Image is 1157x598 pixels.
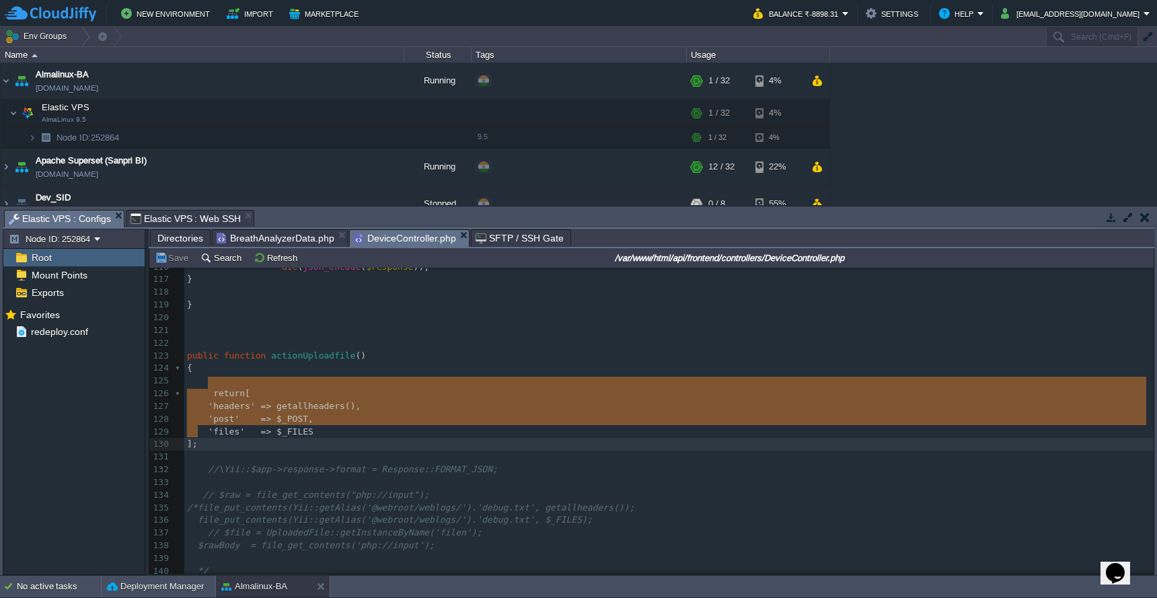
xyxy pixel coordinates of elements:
span: Elastic VPS [40,102,91,113]
div: Name [1,47,404,63]
span: ( [361,262,366,272]
li: /var/www/html/api/frontend/controllers/DeviceController.php [349,229,470,246]
span: ]; [187,439,198,449]
a: redeploy.conf [28,326,90,338]
button: Settings [866,5,922,22]
div: 140 [149,565,172,578]
a: Elastic VPSAlmaLinux 9.5 [40,102,91,112]
span: $_FILES [276,426,313,437]
div: 1 / 32 [708,63,730,99]
span: // $file = UploadedFile::getInstanceByName('filen'); [208,527,482,537]
div: 119 [149,299,172,311]
span: SFTP / SSH Gate [476,230,564,246]
div: 120 [149,311,172,324]
div: 0 / 8 [708,186,725,222]
div: 125 [149,375,172,387]
span: Node ID: [57,133,91,143]
div: 116 [149,261,172,274]
button: Search [200,252,246,264]
span: , [308,414,313,424]
span: $rawBody = file_get_contents('php://input'); [198,540,435,550]
button: Save [155,252,192,264]
img: AMDAwAAAACH5BAEAAAAALAAAAAABAAEAAAICRAEAOw== [9,100,17,126]
img: AMDAwAAAACH5BAEAAAAALAAAAAABAAEAAAICRAEAOw== [1,186,11,222]
a: Node ID:252864 [55,132,121,143]
span: => [261,401,272,411]
div: 126 [149,387,172,400]
span: $_POST [276,414,308,424]
img: AMDAwAAAACH5BAEAAAAALAAAAAABAAEAAAICRAEAOw== [1,63,11,99]
div: 139 [149,552,172,565]
div: Usage [687,47,829,63]
button: New Environment [121,5,214,22]
button: Node ID: 252864 [9,233,94,245]
span: (), [345,401,361,411]
div: 131 [149,451,172,463]
span: [ [245,388,250,398]
iframe: chat widget [1100,544,1144,585]
span: Dev_SID [36,191,71,204]
span: Apache Superset (Sanpri BI) [36,154,147,167]
button: [EMAIL_ADDRESS][DOMAIN_NAME] [1001,5,1144,22]
div: Running [404,63,472,99]
span: $response [366,262,413,272]
button: Env Groups [5,27,71,46]
img: AMDAwAAAACH5BAEAAAAALAAAAAABAAEAAAICRAEAOw== [1,149,11,185]
span: } [187,299,192,309]
img: AMDAwAAAACH5BAEAAAAALAAAAAABAAEAAAICRAEAOw== [12,63,31,99]
button: Refresh [254,252,301,264]
div: Stopped [404,186,472,222]
span: //\Yii::$app->response->format = Response::FORMAT_JSON; [208,464,497,474]
div: 137 [149,527,172,539]
span: die [282,262,297,272]
div: 127 [149,400,172,413]
span: DeviceController.php [354,230,456,247]
span: return [213,388,245,398]
div: 1 / 32 [708,100,730,126]
div: 124 [149,362,172,375]
span: } [187,274,192,284]
span: 252864 [55,132,121,143]
div: 123 [149,350,172,363]
div: 133 [149,476,172,489]
div: 136 [149,514,172,527]
span: Favorites [17,309,62,321]
span: 9.5 [478,133,488,141]
span: actionUploadfile [271,350,355,361]
a: [DOMAIN_NAME] [36,167,98,181]
span: Exports [29,287,66,299]
div: 121 [149,324,172,337]
div: 22% [755,149,799,185]
div: 134 [149,489,172,502]
a: Mount Points [29,269,89,281]
a: Almalinux-BA [36,68,89,81]
a: Favorites [17,309,62,320]
img: AMDAwAAAACH5BAEAAAAALAAAAAABAAEAAAICRAEAOw== [12,149,31,185]
span: => [261,414,272,424]
div: 138 [149,539,172,552]
span: Elastic VPS : Web SSH [130,211,241,227]
span: [DOMAIN_NAME] [36,81,98,95]
span: ( [297,262,303,272]
button: Import [227,5,277,22]
span: function [224,350,266,361]
div: 117 [149,273,172,286]
div: 132 [149,463,172,476]
span: 'files' [208,426,245,437]
span: // $raw = file_get_contents("php://input"); [202,490,429,500]
div: 4% [755,63,799,99]
div: 130 [149,438,172,451]
div: 135 [149,502,172,515]
img: AMDAwAAAACH5BAEAAAAALAAAAAABAAEAAAICRAEAOw== [28,127,36,148]
img: AMDAwAAAACH5BAEAAAAALAAAAAABAAEAAAICRAEAOw== [18,100,37,126]
span: Directories [157,230,203,246]
div: Running [404,149,472,185]
a: [DOMAIN_NAME] [36,204,98,218]
span: )); [414,262,429,272]
span: json_encode [303,262,361,272]
div: No active tasks [17,576,101,597]
button: Help [939,5,977,22]
span: public [187,350,219,361]
img: AMDAwAAAACH5BAEAAAAALAAAAAABAAEAAAICRAEAOw== [32,54,38,57]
